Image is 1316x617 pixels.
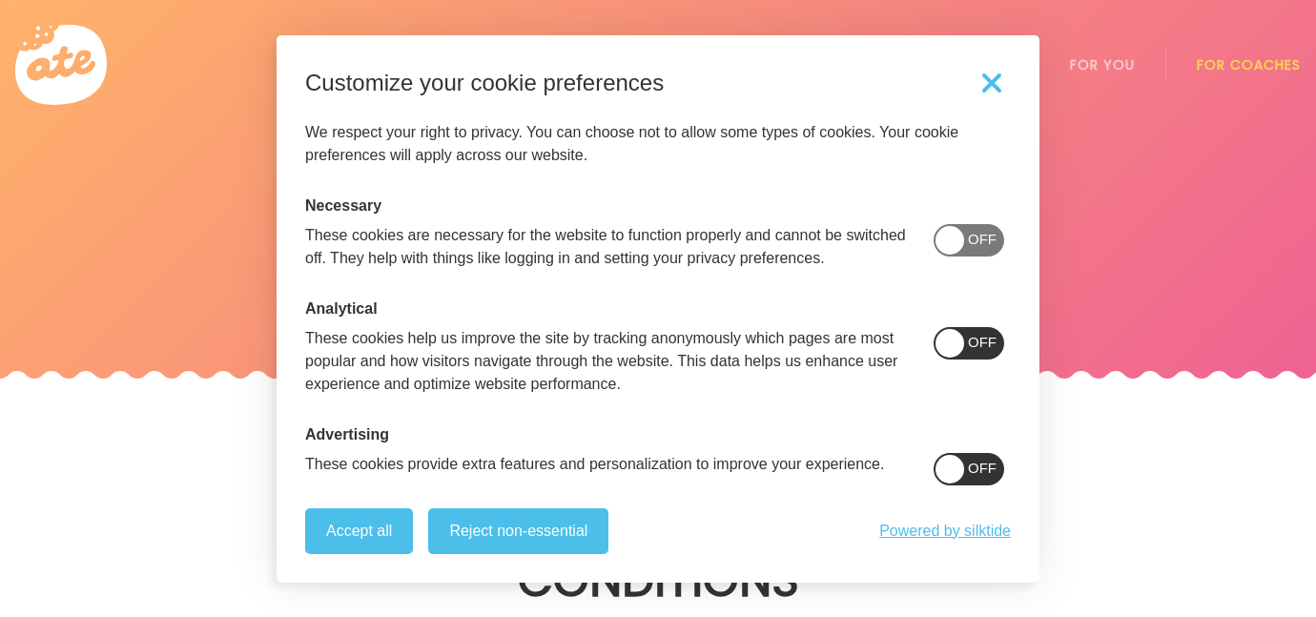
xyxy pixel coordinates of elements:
[305,508,413,554] button: Accept all cookies
[305,72,664,94] h1: Customize your cookie preferences
[1197,57,1301,72] a: For Coaches
[879,523,1011,540] a: Get this banner for free
[193,139,1123,299] h1: Terms and Privacy Policy
[968,231,997,247] span: Off
[305,327,911,396] p: These cookies help us improve the site by tracking anonymously which pages are most popular and h...
[968,460,997,476] span: Off
[968,334,997,350] span: Off
[973,64,1011,102] button: Toggle preferences
[305,121,1011,167] p: We respect your right to privacy. You can choose not to allow some types of cookies. Your cookie ...
[305,300,378,318] legend: Analytical
[305,197,381,215] legend: Necessary
[1070,57,1135,72] a: For You
[305,453,884,476] p: These cookies provide extra features and personalization to improve your experience.
[305,426,389,443] legend: Advertising
[305,224,911,270] p: These cookies are necessary for the website to function properly and cannot be switched off. They...
[428,508,608,554] button: Reject non-essential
